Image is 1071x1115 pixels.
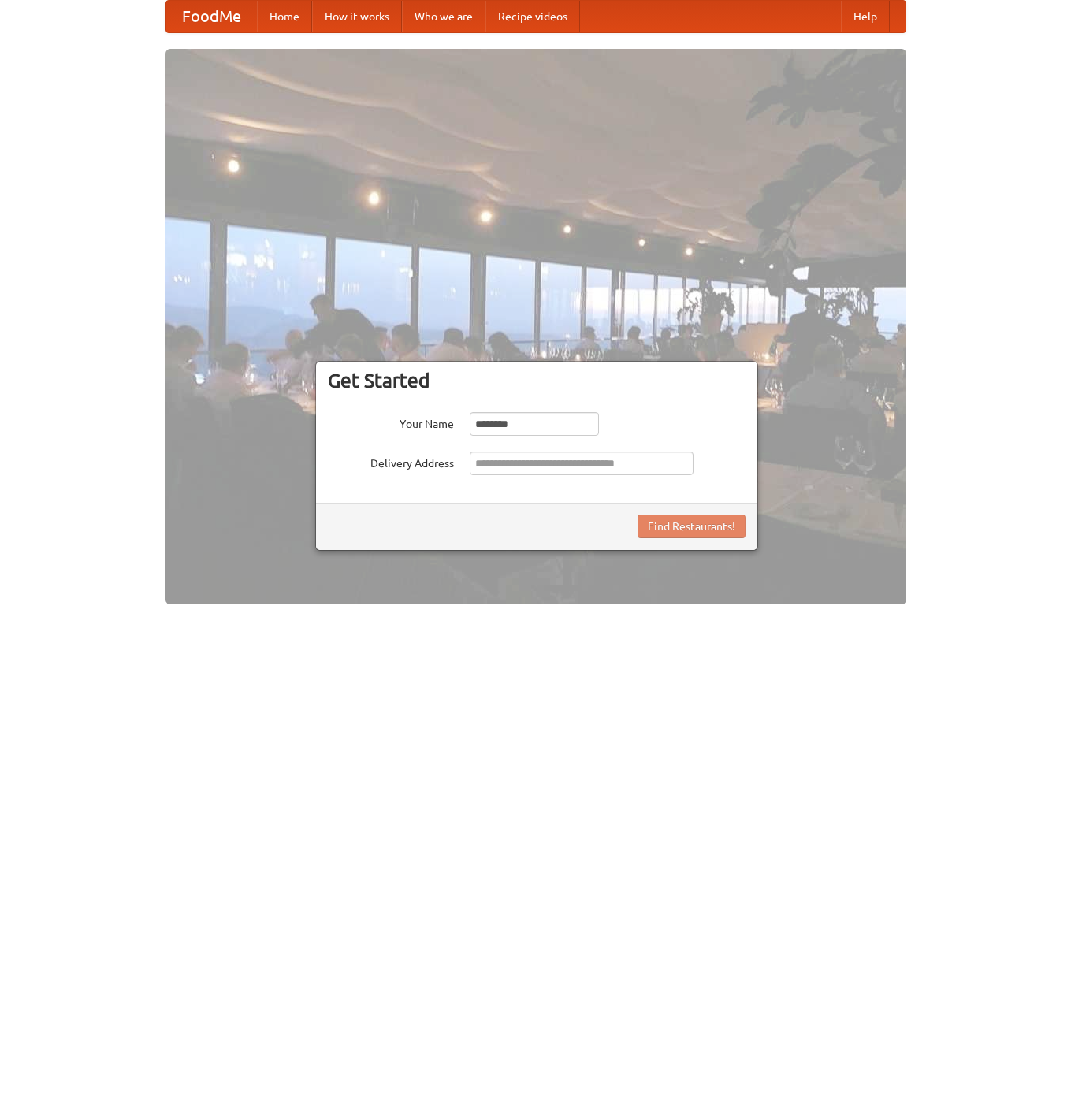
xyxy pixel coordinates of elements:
[312,1,402,32] a: How it works
[638,515,746,538] button: Find Restaurants!
[328,412,454,432] label: Your Name
[328,369,746,392] h3: Get Started
[257,1,312,32] a: Home
[328,452,454,471] label: Delivery Address
[166,1,257,32] a: FoodMe
[485,1,580,32] a: Recipe videos
[402,1,485,32] a: Who we are
[841,1,890,32] a: Help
